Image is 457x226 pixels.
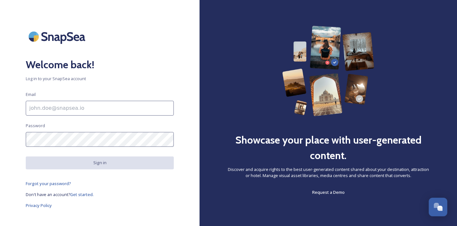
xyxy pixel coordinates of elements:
[26,202,174,209] a: Privacy Policy
[26,202,52,208] span: Privacy Policy
[282,26,375,116] img: 63b42ca75bacad526042e722_Group%20154-p-800.png
[26,26,90,47] img: SnapSea Logo
[26,76,174,82] span: Log in to your SnapSea account
[26,181,71,186] span: Forgot your password?
[225,166,431,179] span: Discover and acquire rights to the best user-generated content shared about your destination, att...
[26,180,174,187] a: Forgot your password?
[312,189,345,195] span: Request a Demo
[26,91,36,98] span: Email
[26,101,174,116] input: john.doe@snapsea.io
[429,198,447,216] button: Open Chat
[312,188,345,196] a: Request a Demo
[26,191,174,198] a: Don't have an account?Get started.
[26,192,70,197] span: Don't have an account?
[225,132,431,163] h2: Showcase your place with user-generated content.
[26,123,45,129] span: Password
[26,57,174,72] h2: Welcome back!
[26,156,174,169] button: Sign in
[70,192,94,197] span: Get started.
